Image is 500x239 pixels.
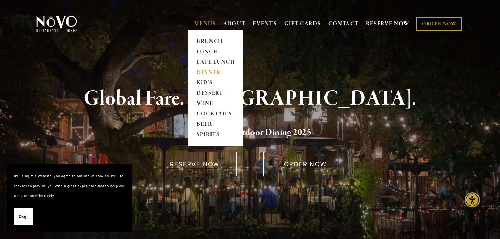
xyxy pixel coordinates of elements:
[284,17,321,30] a: GIFT CARDS
[416,17,462,31] a: ORDER NOW
[194,36,238,47] a: BRUNCH
[465,192,480,207] div: Accessibility Menu
[19,212,28,222] span: Okay!
[263,152,347,176] a: ORDER NOW
[14,171,125,201] p: By using this website, you agree to our use of cookies. We use cookies to provide you with a grea...
[194,68,238,78] a: DINNER
[194,109,238,119] a: COCKTAILS
[194,57,238,68] a: LATE LUNCH
[194,99,238,109] a: WINE
[189,126,307,140] a: Voted Best Outdoor Dining 202
[366,17,410,30] a: RESERVE NOW
[194,119,238,130] a: BEER
[194,88,238,99] a: DESSERT
[194,78,238,88] a: KID'S
[223,20,246,27] a: ABOUT
[14,208,33,225] button: Okay!
[194,47,238,57] a: LUNCH
[253,20,277,27] a: EVENTS
[48,125,452,140] h2: 5
[7,164,132,232] section: Cookie banner
[35,15,78,33] img: Novo Restaurant &amp; Lounge
[84,86,416,112] strong: Global Fare. [GEOGRAPHIC_DATA].
[194,130,238,140] a: SPIRITS
[194,20,216,27] a: MENUS
[328,17,359,30] a: CONTACT
[153,152,237,176] a: RESERVE NOW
